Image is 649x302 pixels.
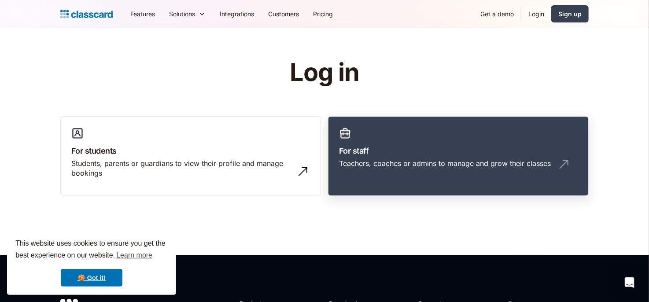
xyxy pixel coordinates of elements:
a: Integrations [213,4,261,24]
div: Open Intercom Messenger [619,272,640,293]
div: cookieconsent [7,230,176,295]
h3: For staff [339,145,578,157]
div: Sign up [558,9,582,18]
a: Customers [261,4,306,24]
a: dismiss cookie message [61,269,122,287]
div: Teachers, coaches or admins to manage and grow their classes [339,158,551,168]
a: Sign up [551,5,589,22]
a: Get a demo [473,4,521,24]
a: For studentsStudents, parents or guardians to view their profile and manage bookings [60,116,321,196]
div: Students, parents or guardians to view their profile and manage bookings [71,158,292,178]
div: Solutions [169,9,195,18]
a: Pricing [306,4,340,24]
a: learn more about cookies [115,249,154,262]
div: Solutions [162,4,213,24]
h1: Log in [185,59,465,86]
h3: For students [71,145,310,157]
a: home [60,8,113,20]
a: Login [521,4,551,24]
a: For staffTeachers, coaches or admins to manage and grow their classes [328,116,589,196]
a: Features [123,4,162,24]
span: This website uses cookies to ensure you get the best experience on our website. [15,238,168,262]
